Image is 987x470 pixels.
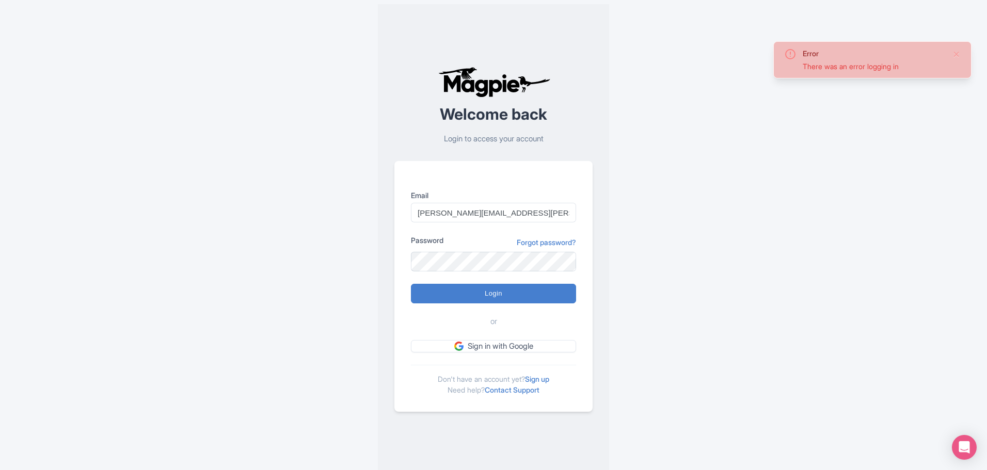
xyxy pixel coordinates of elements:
a: Contact Support [485,385,539,394]
a: Sign up [525,375,549,383]
button: Close [952,48,961,60]
div: Open Intercom Messenger [952,435,977,460]
span: or [490,316,497,328]
p: Login to access your account [394,133,593,145]
input: Login [411,284,576,303]
img: logo-ab69f6fb50320c5b225c76a69d11143b.png [436,67,552,98]
img: google.svg [454,342,464,351]
a: Sign in with Google [411,340,576,353]
a: Forgot password? [517,237,576,248]
label: Email [411,190,576,201]
div: Error [803,48,944,59]
input: you@example.com [411,203,576,222]
div: Don't have an account yet? Need help? [411,365,576,395]
div: There was an error logging in [803,61,944,72]
label: Password [411,235,443,246]
h2: Welcome back [394,106,593,123]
